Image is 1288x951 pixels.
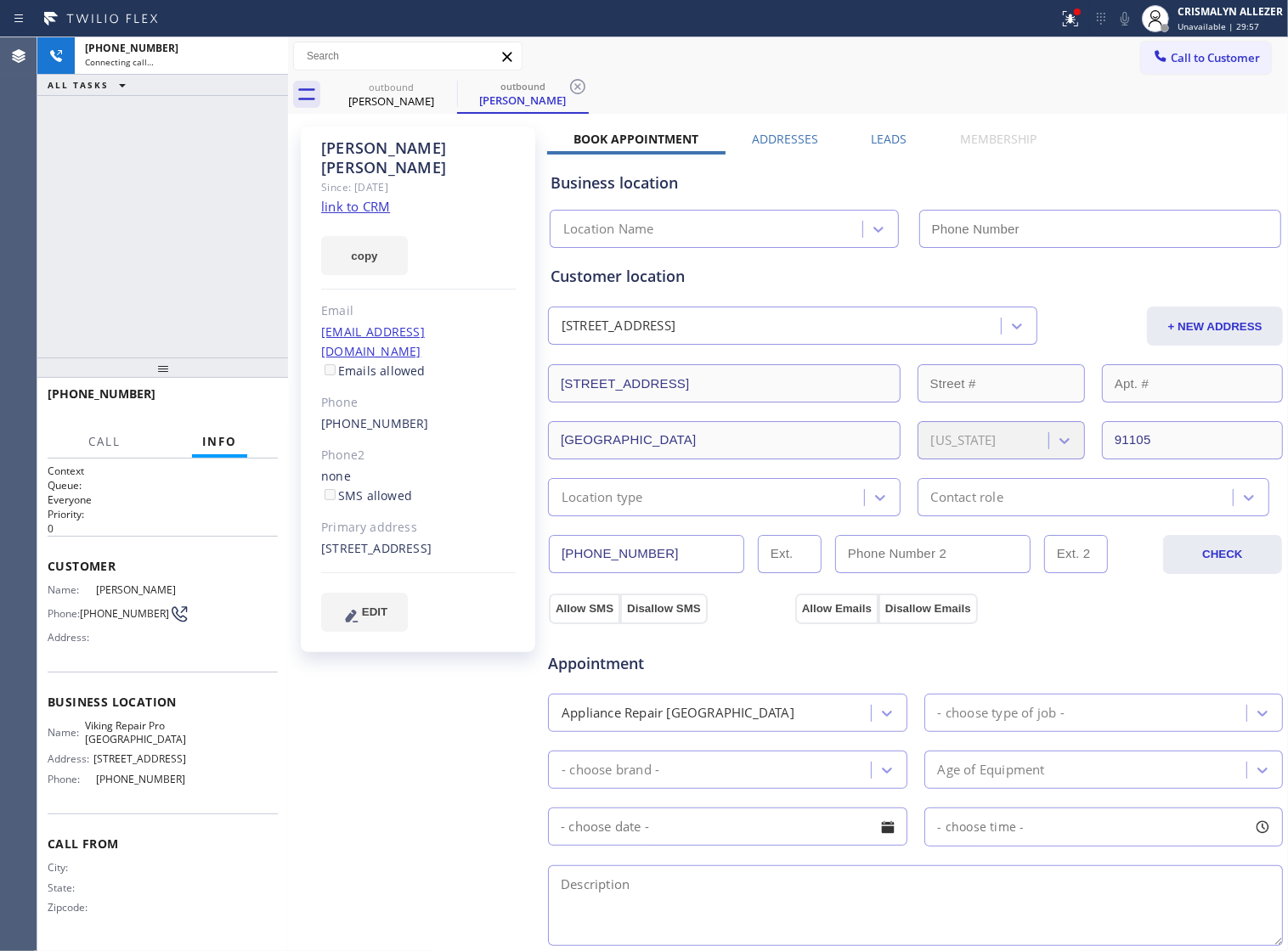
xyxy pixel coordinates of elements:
label: SMS allowed [321,487,412,504]
label: Book Appointment [573,131,698,147]
div: [PERSON_NAME] [PERSON_NAME] [321,138,516,177]
button: Info [192,425,247,459]
input: Ext. 2 [1044,535,1108,573]
span: [PHONE_NUMBER] [80,607,169,620]
span: ALL TASKS [48,79,109,91]
span: Info [202,434,237,449]
input: SMS allowed [325,489,336,500]
span: Address: [48,752,93,765]
span: [PHONE_NUMBER] [48,385,155,402]
input: ZIP [1102,421,1283,459]
label: Emails allowed [321,363,426,379]
button: CHECK [1163,535,1283,574]
h1: Context [48,464,278,478]
span: Customer [48,558,278,574]
button: + NEW ADDRESS [1147,307,1283,346]
input: City [548,421,901,459]
span: [STREET_ADDRESS] [93,752,186,765]
div: Location type [562,487,643,507]
span: State: [48,881,96,894]
input: - choose date - [548,808,907,846]
h2: Priority: [48,507,278,521]
span: Connecting call… [85,56,154,68]
label: Addresses [752,131,818,147]
span: Address: [48,631,96,644]
input: Phone Number 2 [835,535,1031,573]
div: outbound [327,81,455,93]
span: Phone: [48,607,80,620]
span: Business location [48,694,278,710]
div: Phone [321,393,516,413]
a: [PHONE_NUMBER] [321,415,429,431]
button: Allow Emails [795,594,878,624]
button: Disallow SMS [620,594,708,624]
span: Phone: [48,773,96,785]
div: Appliance Repair [GEOGRAPHIC_DATA] [562,703,794,723]
span: Call [88,434,121,449]
input: Search [294,42,522,70]
button: Call [78,425,131,459]
div: Kaye Moore [327,76,455,114]
input: Emails allowed [325,364,336,375]
span: Appointment [548,652,791,675]
button: Mute [1113,7,1137,31]
div: Primary address [321,518,516,537]
button: copy [321,236,408,275]
div: Contact role [931,487,1003,507]
div: [PERSON_NAME] [327,93,455,109]
div: none [321,467,516,506]
span: Zipcode: [48,901,96,914]
input: Address [548,364,901,402]
span: Viking Repair Pro [GEOGRAPHIC_DATA] [85,719,186,746]
div: - choose brand - [562,760,659,779]
a: [EMAIL_ADDRESS][DOMAIN_NAME] [321,324,425,359]
label: Membership [960,131,1037,147]
div: [STREET_ADDRESS] [562,317,675,336]
input: Phone Number [919,210,1282,248]
label: Leads [871,131,907,147]
span: Unavailable | 29:57 [1178,20,1259,32]
button: Disallow Emails [878,594,978,624]
button: Call to Customer [1141,42,1271,74]
span: City: [48,861,96,874]
div: [STREET_ADDRESS] [321,539,516,559]
button: Allow SMS [549,594,620,624]
div: Kaye Moore [459,76,587,112]
span: Call to Customer [1171,50,1260,65]
span: [PHONE_NUMBER] [85,41,178,55]
span: [PERSON_NAME] [96,583,186,596]
div: Location Name [563,220,654,239]
a: link to CRM [321,198,390,215]
span: Call From [48,836,278,852]
div: Since: [DATE] [321,177,516,197]
div: Phone2 [321,446,516,465]
span: [PHONE_NUMBER] [96,773,186,785]
div: Email [321,301,516,321]
h2: Queue: [48,478,278,492]
input: Ext. [758,535,822,573]
input: Apt. # [1102,364,1283,402]
button: ALL TASKS [37,75,143,95]
div: [PERSON_NAME] [459,93,587,108]
p: Everyone [48,492,278,507]
span: Name: [48,726,85,739]
div: Business location [551,172,1280,194]
button: EDIT [321,593,408,632]
div: outbound [459,80,587,93]
input: Phone Number [549,535,744,573]
input: Street # [918,364,1085,402]
span: - choose time - [938,819,1025,835]
div: Age of Equipment [938,760,1045,779]
span: EDIT [362,605,387,618]
span: Name: [48,583,96,596]
div: CRISMALYN ALLEZER [1178,4,1283,19]
p: 0 [48,521,278,536]
div: Customer location [551,265,1280,288]
div: - choose type of job - [938,703,1065,723]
